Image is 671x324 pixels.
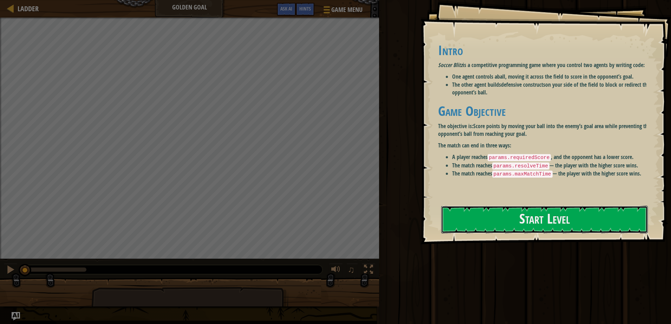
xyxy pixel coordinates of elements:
code: params.requiredScore [488,154,551,161]
h1: Intro [438,43,653,58]
a: Ladder [14,4,39,13]
span: Ask AI [280,5,292,12]
p: The objective is: [438,122,653,138]
button: Ctrl + P: Pause [4,263,18,278]
button: Toggle fullscreen [361,263,376,278]
button: Ask AI [12,312,20,320]
li: One agent controls a , moving it across the field to score in the opponent’s goal. [452,73,653,81]
strong: Score points by moving your ball into the enemy’s goal area while preventing the opponent’s ball ... [438,122,650,138]
li: The match reaches — the player with the higher score wins. [452,170,653,178]
strong: defensive constructs [501,81,545,88]
span: Hints [299,5,311,12]
li: A player reaches , and the opponent has a lower score. [452,153,653,161]
span: Ladder [18,4,39,13]
p: is a competitive programming game where you control two agents by writing code: [438,61,653,69]
code: params.maxMatchTime [492,171,553,178]
code: params.resolveTime [492,163,549,170]
button: ♫ [346,263,358,278]
li: The match reaches — the player with the higher score wins. [452,161,653,170]
strong: ball [497,73,505,80]
button: Ask AI [277,3,296,16]
p: The match can end in three ways: [438,141,653,150]
span: Game Menu [331,5,363,14]
button: Game Menu [318,3,367,19]
em: Soccer Blitz [438,61,463,69]
span: ♫ [348,264,355,275]
li: The other agent builds on your side of the field to block or redirect the opponent’s ball. [452,81,653,97]
button: Start Level [441,206,648,233]
h1: Game Objective [438,104,653,118]
button: Adjust volume [329,263,343,278]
